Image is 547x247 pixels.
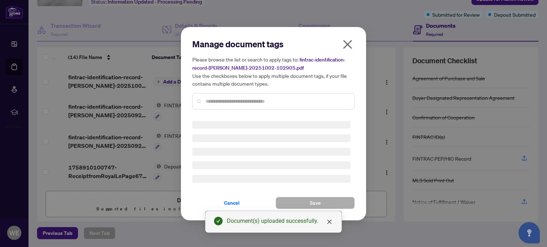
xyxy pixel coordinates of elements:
[327,219,332,225] span: close
[192,55,355,87] h5: Please browse the list or search to apply tags to: Use the checkboxes below to apply multiple doc...
[214,217,223,225] span: check-circle
[192,38,355,50] h2: Manage document tags
[325,218,333,226] a: Close
[192,197,271,209] button: Cancel
[276,197,355,209] button: Save
[342,39,353,50] span: close
[224,197,240,209] span: Cancel
[192,57,345,71] span: fintrac-identification-record-[PERSON_NAME]-20251002-102905.pdf
[519,222,540,243] button: Open asap
[227,217,333,225] div: Document(s) uploaded successfully.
